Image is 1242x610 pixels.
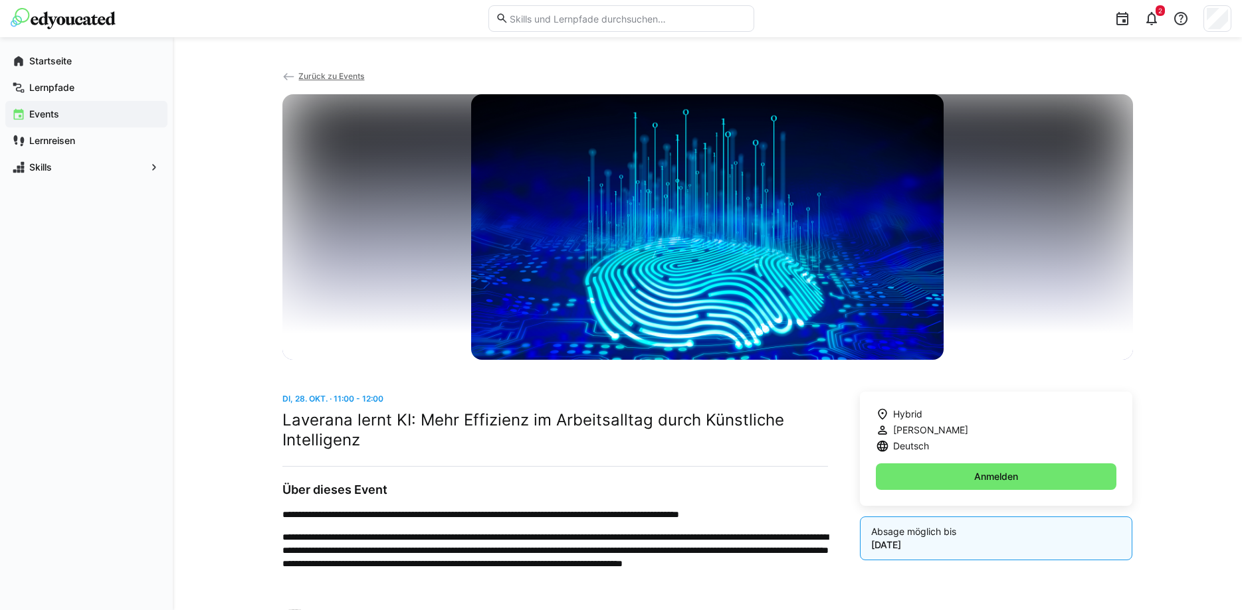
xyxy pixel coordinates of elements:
button: Anmelden [876,463,1117,490]
input: Skills und Lernpfade durchsuchen… [508,13,746,25]
a: Zurück zu Events [282,71,365,81]
p: [DATE] [871,538,1122,552]
h3: Über dieses Event [282,483,828,497]
span: [PERSON_NAME] [893,423,968,437]
span: Zurück zu Events [298,71,364,81]
h2: Laverana lernt KI: Mehr Effizienz im Arbeitsalltag durch Künstliche Intelligenz [282,410,828,450]
span: Hybrid [893,408,922,421]
span: Deutsch [893,439,929,453]
span: Di, 28. Okt. · 11:00 - 12:00 [282,394,383,404]
p: Absage möglich bis [871,525,1122,538]
span: Anmelden [972,470,1020,483]
span: 2 [1158,7,1162,15]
